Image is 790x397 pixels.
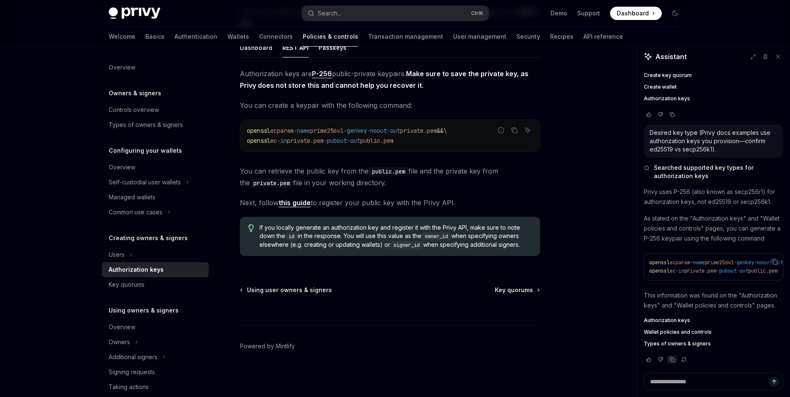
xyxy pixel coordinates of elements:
[577,9,600,17] a: Support
[102,277,209,292] a: Key quorums
[240,342,295,350] a: Powered by Mintlify
[240,165,540,189] span: You can retrieve the public key from the file and the private key from the file in your working d...
[644,290,783,310] p: This information was found on the "Authorization keys" and "Wallet policies and controls" pages.
[287,137,324,144] span: private.pem
[248,224,254,232] svg: Tip
[109,146,182,156] h5: Configuring your wallets
[102,350,209,365] button: Toggle Additional signers section
[102,175,209,190] button: Toggle Self-custodial user wallets section
[369,167,409,176] code: public.pem
[250,179,293,188] code: private.pem
[644,84,783,90] a: Create wallet
[655,110,665,119] button: Vote that response was not good
[247,137,270,144] span: openssl
[522,125,533,136] button: Ask AI
[516,27,540,47] a: Security
[109,207,162,217] div: Common use cases
[644,317,783,324] a: Authorization keys
[102,365,209,380] a: Signing requests
[644,355,654,364] button: Vote that response was good
[610,7,662,20] a: Dashboard
[390,241,423,249] code: signer_id
[109,162,135,172] div: Overview
[109,352,157,362] div: Additional signers
[109,250,125,260] div: Users
[109,192,155,202] div: Managed wallets
[109,62,135,72] div: Overview
[734,259,754,266] span: -genkey
[655,52,687,62] span: Assistant
[109,305,179,315] h5: Using owners & signers
[737,268,748,274] span: -out
[644,340,783,347] a: Types of owners & signers
[109,7,160,19] img: dark logo
[347,137,360,144] span: -out
[437,127,444,134] span: &&
[583,27,623,47] a: API reference
[667,355,677,364] button: Copy chat response
[769,256,780,267] button: Copy the contents from the code block
[302,6,488,21] button: Open search
[650,129,778,154] div: Desired key type (Privy docs examples use authorization keys you provision—confirm ed25519 vs sec...
[259,223,531,249] span: If you locally generate an authorization key and register it with the Privy API, make sure to not...
[679,355,689,364] button: Reload last chat
[247,286,332,294] span: Using user owners & signers
[716,268,737,274] span: -pubout
[109,27,135,47] a: Welcome
[644,329,783,335] a: Wallet policies and controls
[644,72,783,79] a: Create key quorum
[303,27,358,47] a: Policies & controls
[649,259,670,266] span: openssl
[174,27,217,47] a: Authentication
[241,286,332,294] a: Using user owners & signers
[109,322,135,332] div: Overview
[684,268,716,274] span: private.pem
[368,27,443,47] a: Transaction management
[655,355,665,364] button: Vote that response was not good
[109,120,183,130] div: Types of owners & signers
[471,10,483,17] span: Ctrl K
[444,127,447,134] span: \
[617,9,649,17] span: Dashboard
[240,38,272,57] div: Dashboard
[102,160,209,175] a: Overview
[748,268,778,274] span: public.pem
[644,329,712,335] span: Wallet policies and controls
[495,286,539,294] a: Key quorums
[102,335,209,350] button: Toggle Owners section
[644,95,690,102] span: Authorization keys
[496,125,506,136] button: Report incorrect code
[400,127,437,134] span: private.pem
[109,382,149,392] div: Taking actions
[282,38,309,57] div: REST API
[649,268,670,274] span: openssl
[312,69,332,78] a: P-256
[109,105,159,115] div: Controls overview
[367,127,387,134] span: -noout
[109,233,188,243] h5: Creating owners & signers
[754,259,772,266] span: -noout
[109,177,181,187] div: Self-custodial user wallets
[102,102,209,117] a: Controls overview
[670,259,690,266] span: ecparam
[344,127,367,134] span: -genkey
[644,340,711,347] span: Types of owners & signers
[102,60,209,75] a: Overview
[360,137,394,144] span: public.pem
[270,127,294,134] span: ecparam
[318,8,341,18] div: Search...
[654,164,783,180] span: Searched supported key types for authorization keys
[670,268,675,274] span: ec
[668,7,682,20] button: Toggle dark mode
[270,137,277,144] span: ec
[285,232,298,241] code: id
[324,137,347,144] span: -pubout
[667,110,677,119] button: Copy chat response
[102,247,209,262] button: Toggle Users section
[240,197,540,208] span: Next, follow to register your public key with the Privy API.
[102,380,209,395] a: Taking actions
[644,72,692,79] span: Create key quorum
[644,95,783,102] a: Authorization keys
[109,337,130,347] div: Owners
[453,27,506,47] a: User management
